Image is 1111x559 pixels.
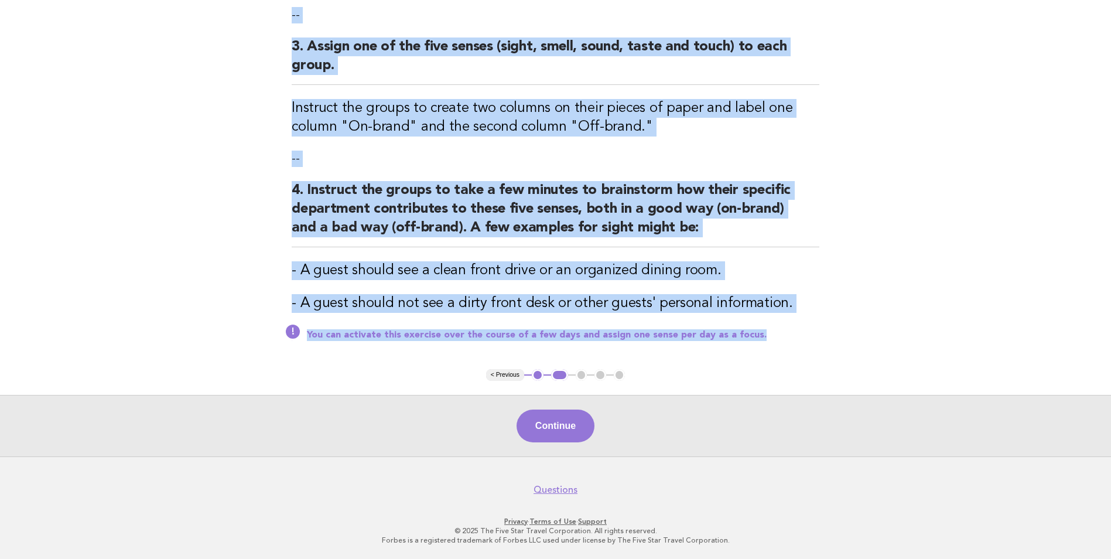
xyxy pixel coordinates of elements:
[292,151,819,167] p: --
[504,517,528,526] a: Privacy
[197,536,914,545] p: Forbes is a registered trademark of Forbes LLC used under license by The Five Star Travel Corpora...
[551,369,568,381] button: 2
[486,369,524,381] button: < Previous
[292,7,819,23] p: --
[529,517,576,526] a: Terms of Use
[532,369,543,381] button: 1
[307,329,819,341] p: You can activate this exercise over the course of a few days and assign one sense per day as a fo...
[197,517,914,526] p: · ·
[534,484,577,496] a: Questions
[292,99,819,137] h3: Instruct the groups to create two columns on their pieces of paper and label one column "On-brand...
[578,517,607,526] a: Support
[292,181,819,247] h2: 4. Instruct the groups to take a few minutes to brainstorm how their specific department contribu...
[517,410,594,442] button: Continue
[197,526,914,536] p: © 2025 The Five Star Travel Corporation. All rights reserved.
[292,294,819,313] h3: - A guest should not see a dirty front desk or other guests' personal information.
[292,38,819,85] h2: 3. Assign one of the five senses (sight, smell, sound, taste and touch) to each group.
[292,261,819,280] h3: - A guest should see a clean front drive or an organized dining room.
